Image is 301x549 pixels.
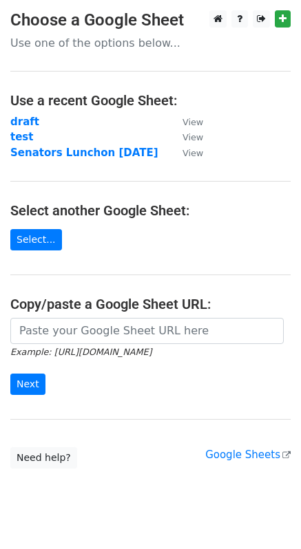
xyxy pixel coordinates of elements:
[10,447,77,469] a: Need help?
[10,10,291,30] h3: Choose a Google Sheet
[10,347,152,357] small: Example: [URL][DOMAIN_NAME]
[183,132,203,142] small: View
[10,229,62,250] a: Select...
[183,148,203,158] small: View
[10,374,45,395] input: Next
[10,116,39,128] a: draft
[10,92,291,109] h4: Use a recent Google Sheet:
[10,131,33,143] a: test
[10,147,158,159] a: Senators Lunchon [DATE]
[10,296,291,312] h4: Copy/paste a Google Sheet URL:
[183,117,203,127] small: View
[10,36,291,50] p: Use one of the options below...
[169,131,203,143] a: View
[10,318,284,344] input: Paste your Google Sheet URL here
[169,147,203,159] a: View
[169,116,203,128] a: View
[205,449,291,461] a: Google Sheets
[10,202,291,219] h4: Select another Google Sheet:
